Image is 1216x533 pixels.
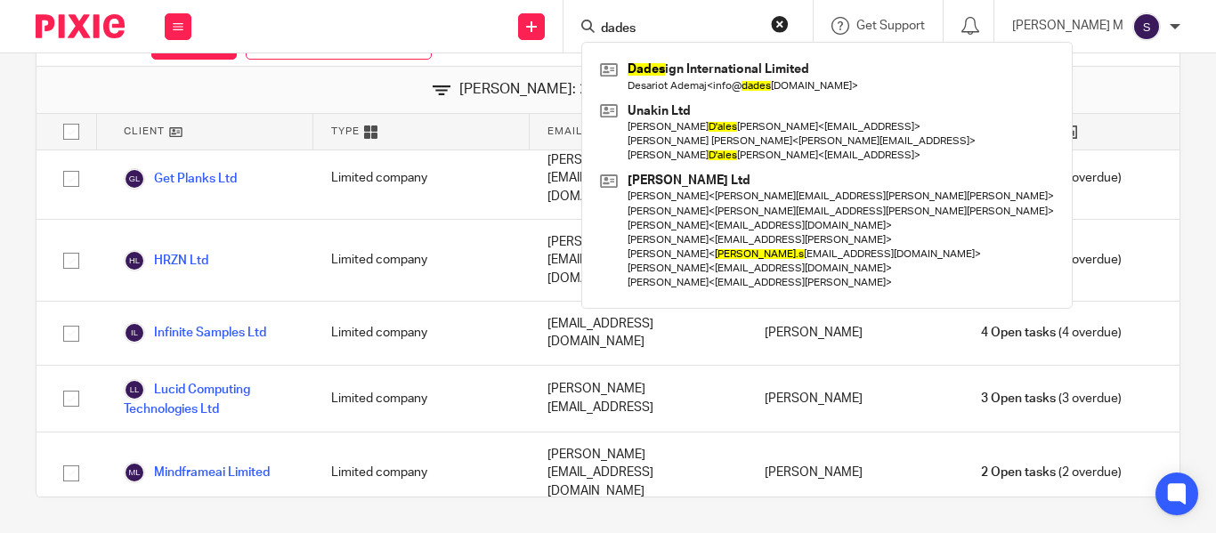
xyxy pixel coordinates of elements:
[981,324,1122,342] span: (4 overdue)
[124,168,145,190] img: svg%3E
[313,302,530,365] div: Limited company
[981,464,1056,481] span: 2 Open tasks
[1132,12,1161,41] img: svg%3E
[313,220,530,301] div: Limited company
[981,464,1122,481] span: (2 overdue)
[124,124,165,139] span: Client
[124,322,145,343] img: svg%3E
[36,14,125,38] img: Pixie
[124,322,266,343] a: Infinite Samples Ltd
[124,168,237,190] a: Get Planks Ltd
[771,15,789,33] button: Clear
[547,124,583,139] span: Email
[747,302,963,365] div: [PERSON_NAME]
[313,138,530,219] div: Limited company
[530,366,746,432] div: [PERSON_NAME][EMAIL_ADDRESS]
[530,302,746,365] div: [EMAIL_ADDRESS][DOMAIN_NAME]
[124,250,208,271] a: HRZN Ltd
[530,138,746,219] div: [PERSON_NAME][EMAIL_ADDRESS][DOMAIN_NAME]
[1012,17,1123,35] p: [PERSON_NAME] M
[747,432,963,513] div: [PERSON_NAME]
[981,390,1056,408] span: 3 Open tasks
[124,462,270,483] a: Mindframeai Limited
[313,432,530,513] div: Limited company
[747,366,963,432] div: [PERSON_NAME]
[856,20,925,32] span: Get Support
[331,124,360,139] span: Type
[54,115,88,149] input: Select all
[124,379,296,418] a: Lucid Computing Technologies Ltd
[981,324,1056,342] span: 4 Open tasks
[124,462,145,483] img: svg%3E
[599,21,759,37] input: Search
[459,79,647,100] span: [PERSON_NAME]: 20 results.
[530,432,746,513] div: [PERSON_NAME][EMAIL_ADDRESS][DOMAIN_NAME]
[530,220,746,301] div: [PERSON_NAME][EMAIL_ADDRESS][DOMAIN_NAME]
[124,379,145,400] img: svg%3E
[124,250,145,271] img: svg%3E
[313,366,530,432] div: Limited company
[981,390,1122,408] span: (3 overdue)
